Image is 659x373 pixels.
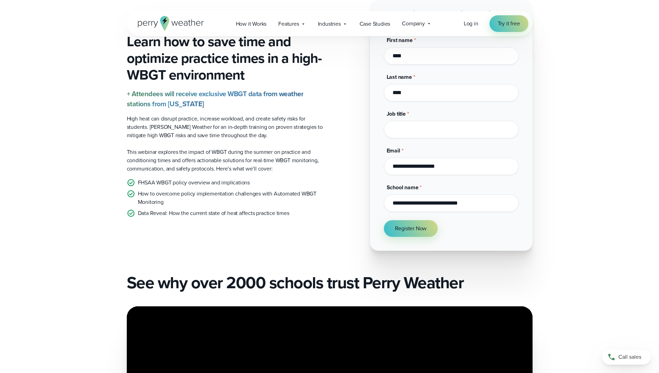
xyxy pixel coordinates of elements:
[464,19,478,28] a: Log in
[384,220,438,237] button: Register Now
[387,110,406,118] span: Job title
[138,190,324,206] p: How to overcome policy implementation challenges with Automated WBGT Monitoring
[360,20,390,28] span: Case Studies
[138,179,250,187] p: FHSAA WBGT policy overview and implications
[602,349,651,365] a: Call sales
[127,273,533,292] h2: See why over 2000 schools trust Perry Weather
[387,36,413,44] span: First name
[387,147,400,155] span: Email
[318,20,341,28] span: Industries
[127,33,324,83] h3: Learn how to save time and optimize practice times in a high-WBGT environment
[399,8,503,20] strong: Register for the Live Webinar
[354,17,396,31] a: Case Studies
[127,148,324,173] p: This webinar explores the impact of WBGT during the summer on practice and conditioning times and...
[618,353,641,361] span: Call sales
[498,19,520,28] span: Try it free
[387,73,412,81] span: Last name
[127,89,304,109] strong: + Attendees will receive exclusive WBGT data from weather stations from [US_STATE]
[127,115,324,140] p: High heat can disrupt practice, increase workload, and create safety risks for students. [PERSON_...
[278,20,299,28] span: Features
[464,19,478,27] span: Log in
[230,17,273,31] a: How it Works
[236,20,267,28] span: How it Works
[138,209,289,217] p: Data Reveal: How the current state of heat affects practice times
[489,15,528,32] a: Try it free
[402,19,425,28] span: Company
[387,183,419,191] span: School name
[395,224,427,233] span: Register Now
